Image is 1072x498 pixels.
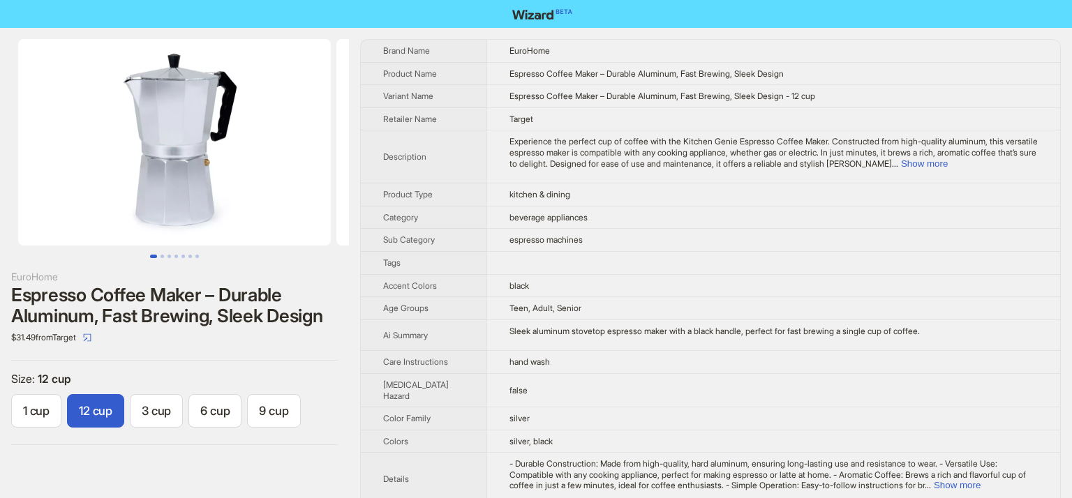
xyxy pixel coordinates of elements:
[383,379,449,401] span: [MEDICAL_DATA] Hazard
[509,326,1038,337] div: Sleek aluminum stovetop espresso maker with a black handle, perfect for fast brewing a single cup...
[383,413,431,423] span: Color Family
[150,255,157,258] button: Go to slide 1
[383,151,426,162] span: Description
[509,114,533,124] span: Target
[383,280,437,291] span: Accent Colors
[11,326,338,349] div: $31.49 from Target
[383,114,437,124] span: Retailer Name
[509,280,529,291] span: black
[509,385,528,395] span: false
[509,45,550,56] span: EuroHome
[509,458,1026,490] span: - Durable Construction: Made from high-quality, hard aluminum, ensuring long-lasting use and resi...
[11,269,338,285] div: EuroHome
[38,372,71,386] span: 12 cup
[200,404,230,418] span: 6 cup
[174,255,178,258] button: Go to slide 4
[383,257,401,268] span: Tags
[383,436,408,446] span: Colors
[509,91,815,101] span: Espresso Coffee Maker – Durable Aluminum, Fast Brewing, Sleek Design - 12 cup
[509,212,588,222] span: beverage appliances
[188,394,241,428] label: available
[925,480,931,490] span: ...
[509,436,553,446] span: silver, black
[142,404,171,418] span: 3 cup
[11,285,338,326] div: Espresso Coffee Maker – Durable Aluminum, Fast Brewing, Sleek Design
[383,234,435,245] span: Sub Category
[892,158,898,169] span: ...
[901,158,948,169] button: Expand
[383,68,437,79] span: Product Name
[383,330,428,340] span: Ai Summary
[383,91,433,101] span: Variant Name
[509,189,570,199] span: kitchen & dining
[509,234,583,245] span: espresso machines
[259,404,288,418] span: 9 cup
[509,136,1038,168] span: Experience the perfect cup of coffee with the Kitchen Genie Espresso Coffee Maker. Constructed fr...
[18,39,331,246] img: Espresso Coffee Maker – Durable Aluminum, Fast Brewing, Sleek Design Espresso Coffee Maker – Dura...
[383,189,433,199] span: Product Type
[188,255,192,258] button: Go to slide 6
[383,356,448,367] span: Care Instructions
[509,303,581,313] span: Teen, Adult, Senior
[167,255,171,258] button: Go to slide 3
[181,255,185,258] button: Go to slide 5
[79,404,112,418] span: 12 cup
[383,303,429,313] span: Age Groups
[509,458,1038,491] div: - Durable Construction: Made from high-quality, hard aluminum, ensuring long-lasting use and resi...
[336,39,649,246] img: Espresso Coffee Maker – Durable Aluminum, Fast Brewing, Sleek Design Espresso Coffee Maker – Dura...
[130,394,183,428] label: available
[509,356,550,367] span: hand wash
[23,404,50,418] span: 1 cup
[934,480,981,490] button: Expand
[383,474,409,484] span: Details
[509,136,1038,169] div: Experience the perfect cup of coffee with the Kitchen Genie Espresso Coffee Maker. Constructed fr...
[509,413,530,423] span: silver
[509,68,784,79] span: Espresso Coffee Maker – Durable Aluminum, Fast Brewing, Sleek Design
[67,394,124,428] label: available
[195,255,199,258] button: Go to slide 7
[247,394,300,428] label: available
[83,333,91,342] span: select
[161,255,164,258] button: Go to slide 2
[383,212,418,222] span: Category
[383,45,430,56] span: Brand Name
[11,372,38,386] span: Size :
[11,394,61,428] label: available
